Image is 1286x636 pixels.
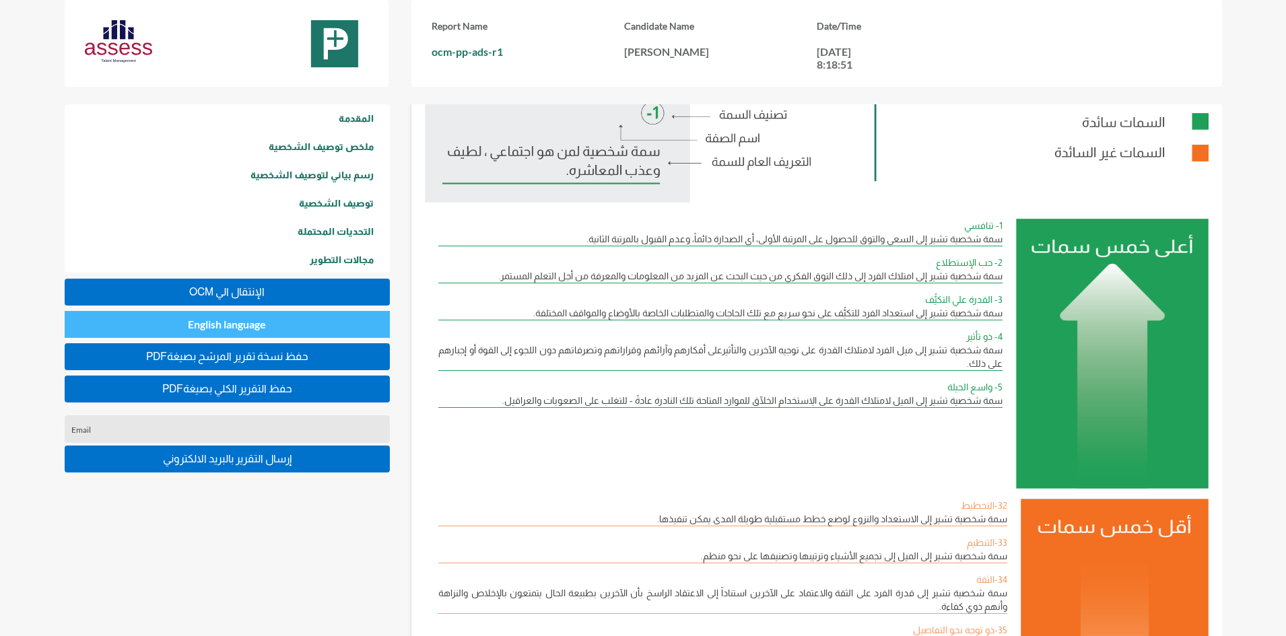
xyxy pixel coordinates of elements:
[438,586,1007,613] p: سمة شخصية تشير إلى قدرة الفرد على الثقة والاعتماد على الآخرين استناداً إلى الاعتقاد الراسخ بأن ال...
[438,330,1003,343] p: 4- ذو تأثير
[817,20,1009,32] h3: Date/Time
[432,20,624,32] h3: Report Name
[189,286,265,297] span: OCM اﻹنتقال الي
[438,343,1003,370] p: سمة شخصية تشير إلى ميل الفرد لامتلاك القدرة على توجيه الآخرين والتأثيرعلى أفكارهم وآرائهم وقرارات...
[438,219,1003,232] p: 1- تنافسي
[1016,219,1209,489] img: %D8%A3%D8%B9%D9%84%D9%89%20%D8%AE%D9%85%D8%B3%20%D8%B3%D9%85%D8%A7%D8%AA.png
[438,536,1007,549] p: 33-التنظيم
[301,20,368,67] img: MaskGroup.svg
[146,351,308,362] span: PDFحفظ نسخة تقرير المرشح بصيغة
[438,293,1003,306] p: 3- القدرة علي التكيُّف
[438,573,1007,586] p: 34-الثقة
[624,45,817,58] p: [PERSON_NAME]
[438,549,1007,563] p: سمة شخصية تشير إلى الميل إلى تجميع الأشياء وترتيبها وتصنيفها على نحو منظم.
[624,20,817,32] h3: Candidate Name
[65,343,390,370] button: PDFحفظ نسخة تقرير المرشح بصيغة
[65,104,390,133] a: المقدمة
[65,217,390,246] a: التحديات المحتملة
[438,232,1003,246] p: سمة شخصية تشير إلى السعي والتوق للحصول على المرتبة الأولى، أي الصدارة دائماً، وعدم القبول بالمرتب...
[438,394,1003,407] p: سمة شخصية تشير إلى الميل لامتلاك القدرة على الاِستخدام الخلّاق للموارد المتاحة تلك النادرة عادةً ...
[438,380,1003,394] p: 5- واسع الحيلة
[65,133,390,161] a: ملخص توصيف الشخصية
[65,161,390,189] a: رسم بياني لتوصيف الشخصية
[432,45,624,58] p: ocm-pp-ads-r1
[85,20,152,63] img: AssessLogoo.svg
[438,306,1003,320] p: سمة شخصية تشير إلى استعداد الفرد للتكيُّف على نحو سريع مع تلك الحاجات والمتطلبات الخاصة بالأوضاع ...
[65,189,390,217] a: توصيف الشخصية
[65,311,390,338] button: English language
[438,269,1003,283] p: سمة شخصية تشير إلى امتلاك الفرد إلى ذلك التوق الفكري من حيث البحث عن المزيد من المعلومات والمعرفة...
[65,376,390,402] button: PDFحفظ التقرير الكلي بصيغة
[65,279,390,306] button: OCM اﻹنتقال الي
[438,499,1007,512] p: 32-التخطيط
[163,453,292,464] span: إرسال التقرير بالبريد الالكتروني
[162,383,292,394] span: PDFحفظ التقرير الكلي بصيغة
[438,512,1007,526] p: سمة شخصية تشير إلى الاستعداد والنزوع لوضع خطط مستقبلية طويلة المدى يمكن تنفيذها.
[65,246,390,274] a: مجالات التطوير
[188,318,266,330] span: English language
[438,256,1003,269] p: 2- حب الإستطلاع
[425,46,1208,203] img: %D9%85%D9%81%D8%AA%D8%A7%D8%AD%20%D9%85%D9%84%D8%AE%D8%B5%20%D8%AA%D9%88%D8%B5%D9%8A%D9%81%20%D8%...
[65,446,390,472] button: إرسال التقرير بالبريد الالكتروني
[817,45,877,71] p: [DATE] 8:18:51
